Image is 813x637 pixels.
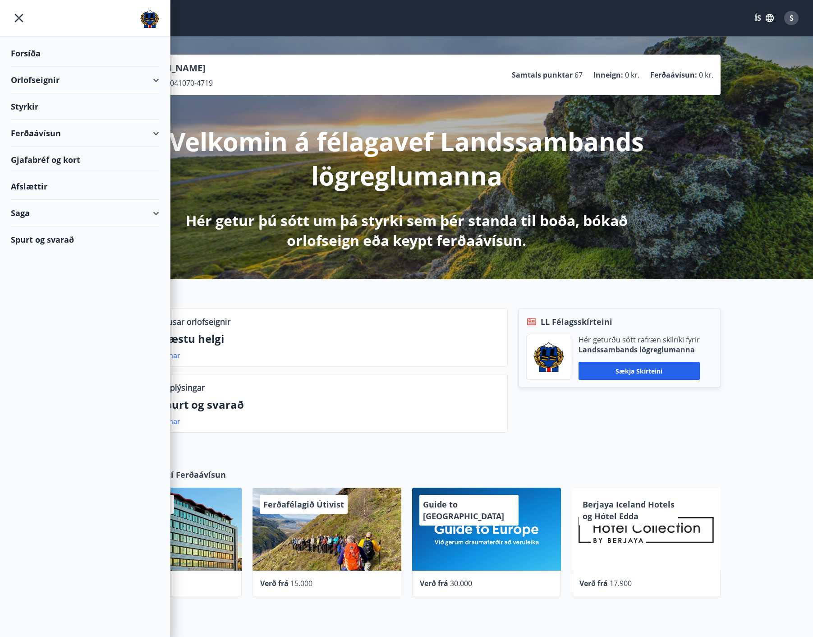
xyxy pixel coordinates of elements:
[583,499,675,522] span: Berjaya Iceland Hotels og Hótel Edda
[750,10,779,26] button: ÍS
[133,62,213,74] p: [PERSON_NAME]
[625,70,639,80] span: 0 kr.
[11,200,159,226] div: Saga
[541,316,612,328] span: LL Félagsskírteini
[699,70,713,80] span: 0 kr.
[450,578,472,588] span: 30.000
[169,124,645,193] p: Velkomin á félagavef Landssambands lögreglumanna
[159,316,230,328] p: Lausar orlofseignir
[574,70,583,80] span: 67
[11,226,159,253] div: Spurt og svarað
[790,13,794,23] span: S
[579,345,700,355] p: Landssambands lögreglumanna
[781,7,802,29] button: S
[169,211,645,250] p: Hér getur þú sótt um þá styrki sem þér standa til boða, bókað orlofseign eða keypt ferðaávísun.
[140,10,159,28] img: union_logo
[11,173,159,200] div: Afslættir
[533,342,564,372] img: 1cqKbADZNYZ4wXUG0EC2JmCwhQh0Y6EN22Kw4FTY.png
[579,335,700,345] p: Hér geturðu sótt rafræn skilríki fyrir
[11,147,159,173] div: Gjafabréf og kort
[11,93,159,120] div: Styrkir
[159,331,500,346] p: Næstu helgi
[11,120,159,147] div: Ferðaávísun
[650,70,697,80] p: Ferðaávísun :
[610,578,632,588] span: 17.900
[593,70,623,80] p: Inneign :
[11,67,159,93] div: Orlofseignir
[11,10,27,26] button: menu
[263,499,344,510] span: Ferðafélagið Útivist
[159,397,500,412] p: Spurt og svarað
[512,70,573,80] p: Samtals punktar
[420,578,448,588] span: Verð frá
[159,351,180,360] a: Nánar
[290,578,312,588] span: 15.000
[159,382,205,393] p: Upplýsingar
[579,578,608,588] span: Verð frá
[579,362,700,380] button: Sækja skírteini
[260,578,289,588] span: Verð frá
[159,416,180,426] a: Nánar
[423,499,504,522] span: Guide to [GEOGRAPHIC_DATA]
[170,78,213,88] span: 041070-4719
[11,40,159,67] div: Forsíða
